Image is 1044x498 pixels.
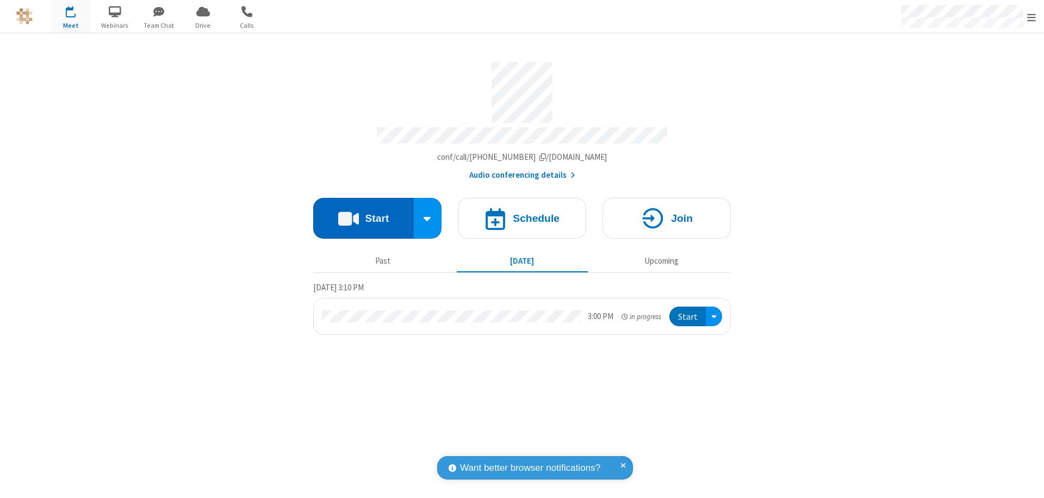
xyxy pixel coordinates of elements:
[51,21,91,30] span: Meet
[437,152,607,162] span: Copy my meeting room link
[227,21,268,30] span: Calls
[365,213,389,223] h4: Start
[95,21,135,30] span: Webinars
[669,307,706,327] button: Start
[460,461,600,475] span: Want better browser notifications?
[414,198,442,239] div: Start conference options
[318,251,449,271] button: Past
[706,307,722,327] div: Open menu
[671,213,693,223] h4: Join
[437,151,607,164] button: Copy my meeting room linkCopy my meeting room link
[183,21,223,30] span: Drive
[458,198,586,239] button: Schedule
[139,21,179,30] span: Team Chat
[313,54,731,182] section: Account details
[313,282,364,292] span: [DATE] 3:10 PM
[313,281,731,335] section: Today's Meetings
[513,213,560,223] h4: Schedule
[457,251,588,271] button: [DATE]
[588,310,613,323] div: 3:00 PM
[596,251,727,271] button: Upcoming
[622,312,661,322] em: in progress
[16,8,33,24] img: QA Selenium DO NOT DELETE OR CHANGE
[313,198,414,239] button: Start
[73,6,80,14] div: 1
[469,169,575,182] button: Audio conferencing details
[602,198,731,239] button: Join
